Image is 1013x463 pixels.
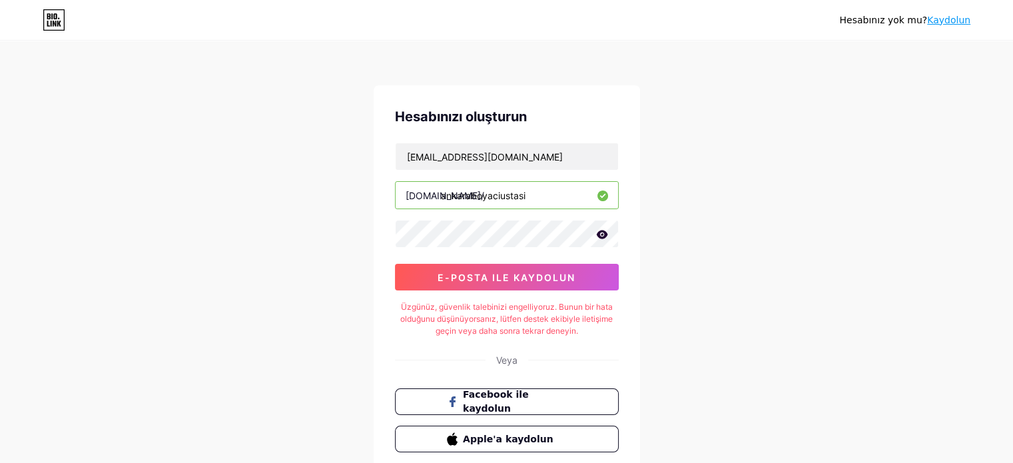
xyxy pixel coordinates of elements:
[438,272,575,283] font: e-posta ile kaydolun
[400,302,613,336] font: Üzgünüz, güvenlik talebinizi engelliyoruz. Bunun bir hata olduğunu düşünüyorsanız, lütfen destek ...
[406,190,484,201] font: [DOMAIN_NAME]/
[496,354,517,366] font: Veya
[395,109,527,125] font: Hesabınızı oluşturun
[927,15,970,25] a: Kaydolun
[463,434,553,444] font: Apple'a kaydolun
[396,143,618,170] input: E-posta
[839,15,927,25] font: Hesabınız yok mu?
[463,389,529,414] font: Facebook ile kaydolun
[396,182,618,209] input: kullanıcı adı
[395,264,619,290] button: e-posta ile kaydolun
[395,388,619,415] button: Facebook ile kaydolun
[395,426,619,452] button: Apple'a kaydolun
